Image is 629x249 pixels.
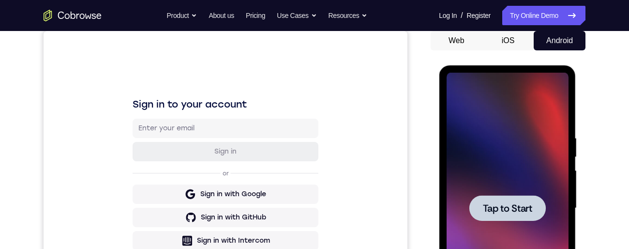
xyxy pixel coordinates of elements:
button: Sign in with Zendesk [89,223,275,243]
div: Sign in with GitHub [157,182,223,191]
a: Pricing [246,6,265,25]
a: Log In [439,6,457,25]
button: iOS [482,31,534,50]
button: Resources [329,6,368,25]
span: Tap to Start [44,138,93,148]
span: / [461,10,463,21]
a: Go to the home page [44,10,102,21]
button: Android [534,31,585,50]
button: Product [167,6,197,25]
a: Try Online Demo [502,6,585,25]
div: Sign in with Intercom [153,205,226,215]
button: Web [431,31,482,50]
a: Register [467,6,491,25]
div: Sign in with Google [157,158,223,168]
p: or [177,139,187,146]
button: Sign in with GitHub [89,177,275,196]
button: Use Cases [277,6,316,25]
a: About us [209,6,234,25]
input: Enter your email [95,93,269,102]
button: Tap to Start [30,130,106,156]
button: Sign in with Google [89,154,275,173]
button: Sign in with Intercom [89,200,275,219]
h1: Sign in to your account [89,66,275,80]
button: Sign in [89,111,275,130]
div: Sign in with Zendesk [154,228,225,238]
